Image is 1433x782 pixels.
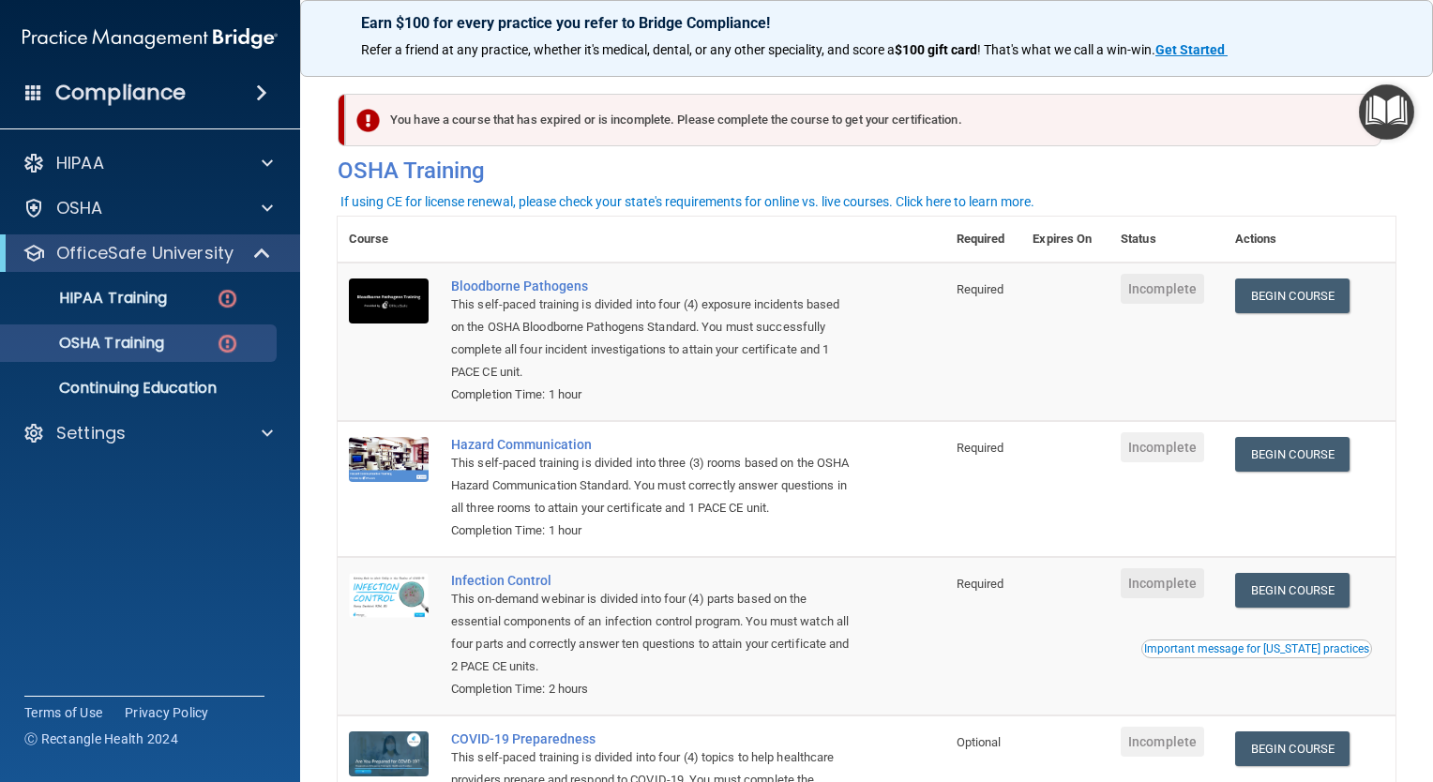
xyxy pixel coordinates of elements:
img: exclamation-circle-solid-danger.72ef9ffc.png [356,109,380,132]
a: OfficeSafe University [23,242,272,264]
a: Begin Course [1235,573,1350,608]
a: Settings [23,422,273,444]
a: HIPAA [23,152,273,174]
a: Bloodborne Pathogens [451,278,852,293]
span: Optional [957,735,1002,749]
a: OSHA [23,197,273,219]
div: This self-paced training is divided into four (4) exposure incidents based on the OSHA Bloodborne... [451,293,852,383]
img: danger-circle.6113f641.png [216,287,239,310]
p: Settings [56,422,126,444]
span: Required [957,577,1004,591]
strong: $100 gift card [895,42,977,57]
a: Terms of Use [24,703,102,722]
th: Course [338,217,440,263]
th: Actions [1224,217,1395,263]
p: OfficeSafe University [56,242,234,264]
a: Get Started [1155,42,1228,57]
button: Open Resource Center [1359,84,1414,140]
span: ! That's what we call a win-win. [977,42,1155,57]
a: Begin Course [1235,731,1350,766]
div: Completion Time: 2 hours [451,678,852,700]
button: Read this if you are a dental practitioner in the state of CA [1141,639,1372,658]
h4: OSHA Training [338,158,1395,184]
img: PMB logo [23,20,278,57]
span: Required [957,441,1004,455]
a: COVID-19 Preparedness [451,731,852,746]
p: OSHA Training [12,334,164,353]
th: Expires On [1021,217,1109,263]
span: Incomplete [1121,274,1204,304]
p: OSHA [56,197,103,219]
p: Continuing Education [12,379,268,398]
span: Refer a friend at any practice, whether it's medical, dental, or any other speciality, and score a [361,42,895,57]
div: Completion Time: 1 hour [451,383,852,406]
th: Required [945,217,1022,263]
a: Infection Control [451,573,852,588]
span: Required [957,282,1004,296]
div: Completion Time: 1 hour [451,519,852,542]
p: HIPAA Training [12,289,167,308]
h4: Compliance [55,80,186,106]
a: Privacy Policy [125,703,209,722]
button: If using CE for license renewal, please check your state's requirements for online vs. live cours... [338,192,1037,211]
img: danger-circle.6113f641.png [216,332,239,355]
div: Important message for [US_STATE] practices [1144,643,1369,654]
div: If using CE for license renewal, please check your state's requirements for online vs. live cours... [340,195,1034,208]
p: Earn $100 for every practice you refer to Bridge Compliance! [361,14,1372,32]
a: Begin Course [1235,437,1350,472]
span: Incomplete [1121,568,1204,598]
div: This self-paced training is divided into three (3) rooms based on the OSHA Hazard Communication S... [451,452,852,519]
strong: Get Started [1155,42,1225,57]
span: Ⓒ Rectangle Health 2024 [24,729,178,748]
a: Begin Course [1235,278,1350,313]
p: HIPAA [56,152,104,174]
div: You have a course that has expired or is incomplete. Please complete the course to get your certi... [345,94,1381,146]
th: Status [1109,217,1224,263]
span: Incomplete [1121,727,1204,757]
span: Incomplete [1121,432,1204,462]
div: This on-demand webinar is divided into four (4) parts based on the essential components of an inf... [451,588,852,678]
a: Hazard Communication [451,437,852,452]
